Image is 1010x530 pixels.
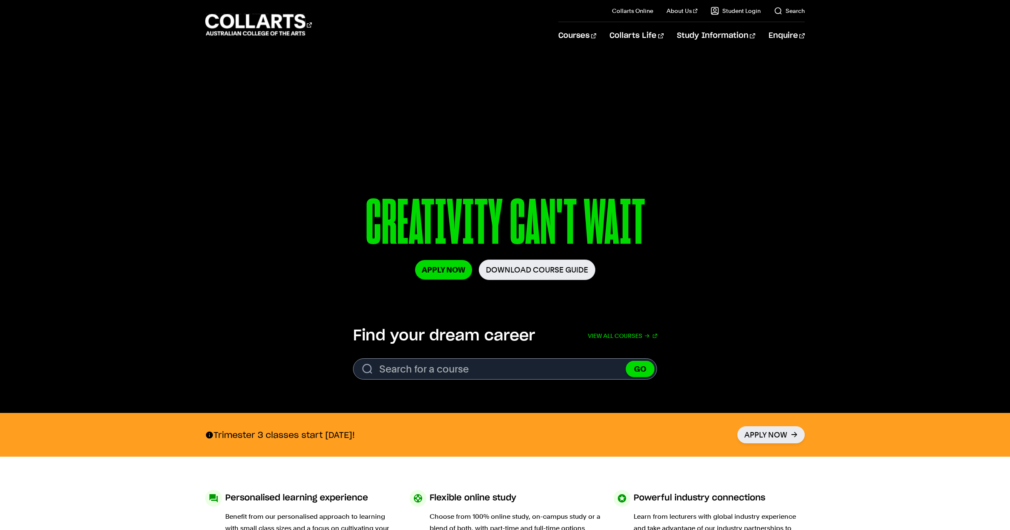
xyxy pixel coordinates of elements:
a: Apply Now [415,260,472,280]
a: Enquire [769,22,805,50]
a: About Us [667,7,697,15]
a: Courses [558,22,596,50]
button: GO [626,361,654,377]
a: Study Information [677,22,755,50]
a: Collarts Life [609,22,663,50]
h2: Find your dream career [353,327,535,345]
div: Go to homepage [205,13,312,37]
a: Collarts Online [612,7,653,15]
h3: Powerful industry connections [634,490,765,506]
a: Search [774,7,805,15]
p: Trimester 3 classes start [DATE]! [205,430,355,440]
a: View all courses [588,327,657,345]
a: Download Course Guide [479,260,595,280]
a: Student Login [711,7,761,15]
form: Search [353,358,657,380]
h3: Flexible online study [430,490,516,506]
p: CREATIVITY CAN'T WAIT [291,191,719,260]
a: Apply Now [737,426,805,443]
h3: Personalised learning experience [225,490,368,506]
input: Search for a course [353,358,657,380]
